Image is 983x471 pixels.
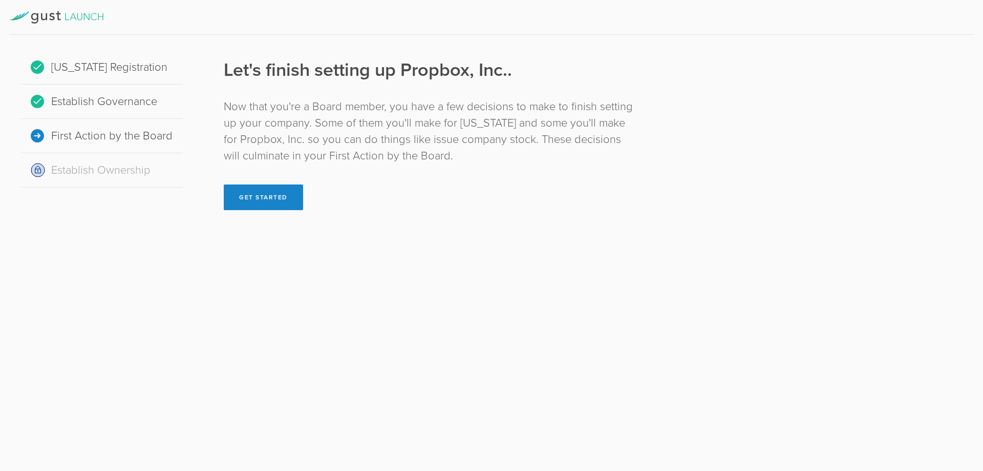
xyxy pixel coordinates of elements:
[20,85,183,119] div: Establish Governance
[20,119,183,153] div: First Action by the Board
[224,98,635,164] div: Now that you're a Board member, you have a few decisions to make to finish setting up your compan...
[224,185,303,210] button: Get Started
[20,153,183,188] div: Establish Ownership
[224,57,635,83] h1: Let's finish setting up Propbox, Inc..
[20,50,183,85] div: [US_STATE] Registration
